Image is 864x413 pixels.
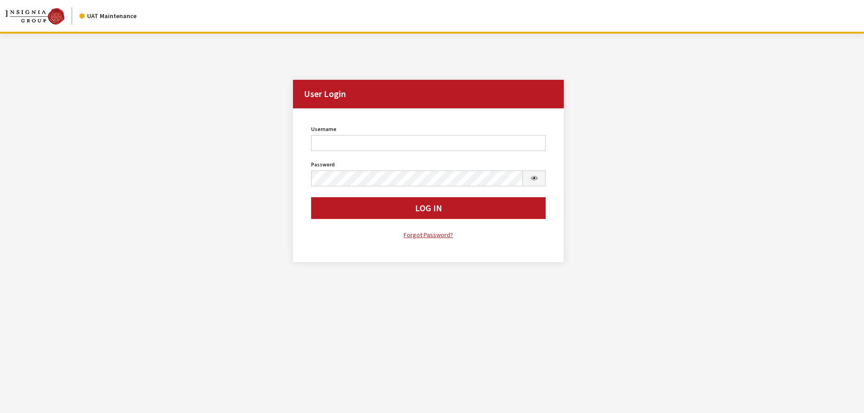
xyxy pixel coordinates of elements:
img: Catalog Maintenance [5,8,64,24]
a: Forgot Password? [311,230,546,240]
div: UAT Maintenance [79,11,137,21]
button: Show Password [522,170,546,186]
a: Insignia Group logo [5,7,79,24]
label: Password [311,160,335,169]
label: Username [311,125,337,133]
button: Log In [311,197,546,219]
h2: User Login [293,80,564,108]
